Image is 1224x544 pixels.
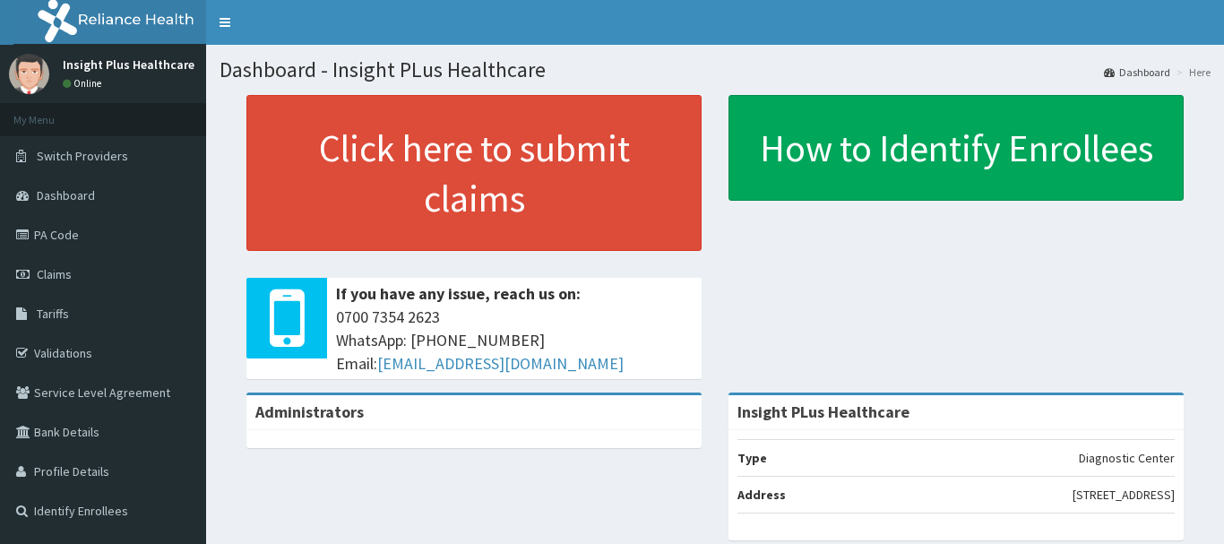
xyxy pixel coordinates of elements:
p: [STREET_ADDRESS] [1073,486,1175,504]
span: Tariffs [37,306,69,322]
span: Dashboard [37,187,95,203]
a: [EMAIL_ADDRESS][DOMAIN_NAME] [377,353,624,374]
a: Click here to submit claims [246,95,702,251]
b: Type [737,450,767,466]
h1: Dashboard - Insight PLus Healthcare [220,58,1211,82]
a: How to Identify Enrollees [728,95,1184,201]
span: Switch Providers [37,148,128,164]
img: User Image [9,54,49,94]
b: If you have any issue, reach us on: [336,283,581,304]
p: Insight Plus Healthcare [63,58,194,71]
a: Dashboard [1104,65,1170,80]
a: Online [63,77,106,90]
span: 0700 7354 2623 WhatsApp: [PHONE_NUMBER] Email: [336,306,693,375]
strong: Insight PLus Healthcare [737,402,909,422]
b: Address [737,487,786,503]
li: Here [1172,65,1211,80]
span: Claims [37,266,72,282]
p: Diagnostic Center [1079,449,1175,467]
b: Administrators [255,402,364,422]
